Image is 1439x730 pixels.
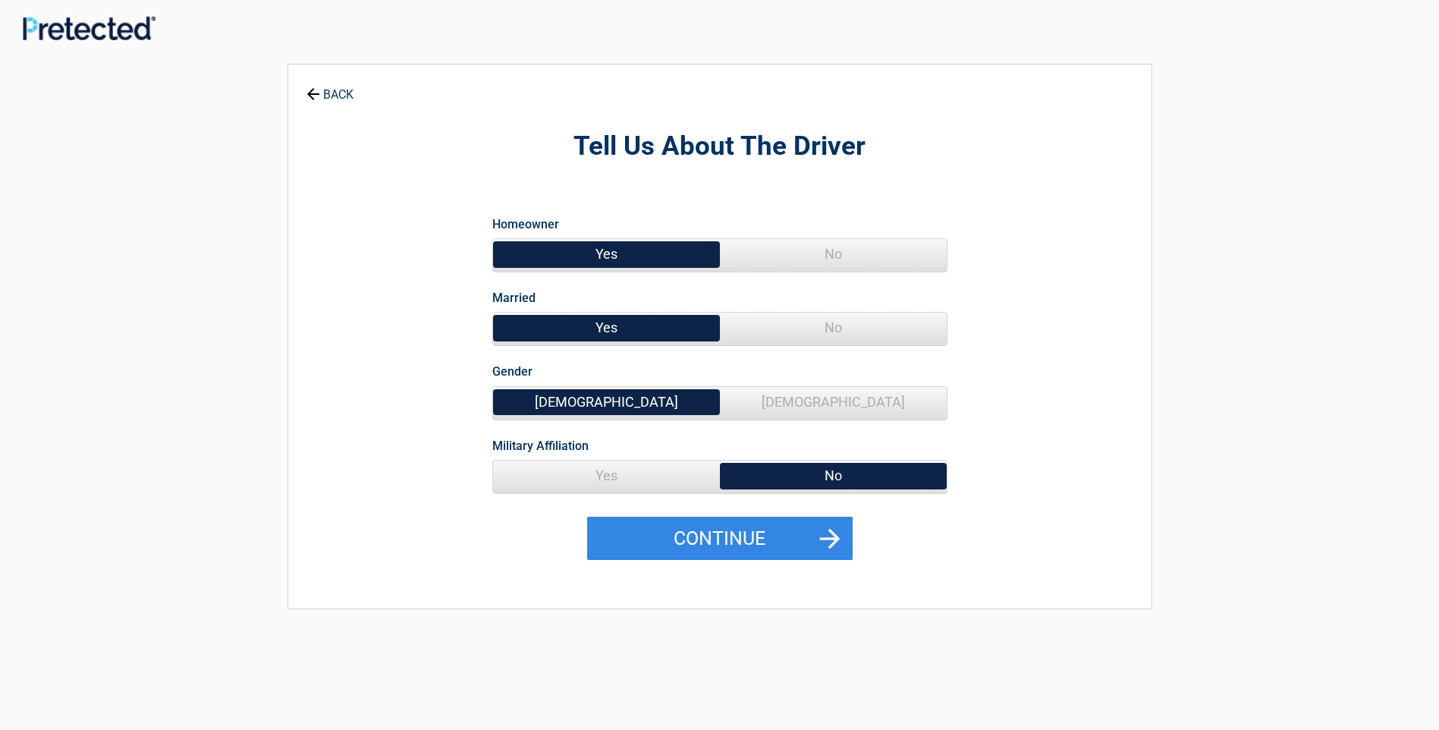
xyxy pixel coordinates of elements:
[303,74,357,101] a: BACK
[492,214,559,234] label: Homeowner
[23,16,156,40] img: Main Logo
[493,387,720,417] span: [DEMOGRAPHIC_DATA]
[492,288,536,308] label: Married
[492,436,589,456] label: Military Affiliation
[493,239,720,269] span: Yes
[720,239,947,269] span: No
[720,313,947,343] span: No
[587,517,853,561] button: Continue
[720,461,947,491] span: No
[372,129,1068,165] h2: Tell Us About The Driver
[720,387,947,417] span: [DEMOGRAPHIC_DATA]
[493,461,720,491] span: Yes
[493,313,720,343] span: Yes
[492,361,533,382] label: Gender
